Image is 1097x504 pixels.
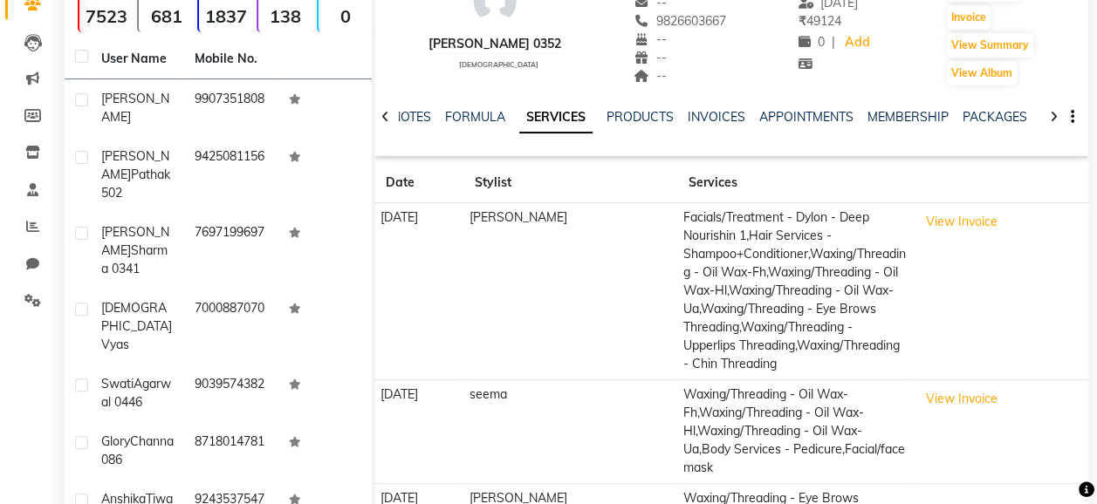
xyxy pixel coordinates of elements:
span: -- [634,68,667,84]
span: [PERSON_NAME] [101,148,169,182]
span: [PERSON_NAME] [101,224,169,258]
strong: 138 [258,5,312,27]
a: APPOINTMENTS [759,109,854,125]
span: pathak 502 [101,167,170,201]
span: Swati [101,376,134,392]
th: Date [375,163,464,203]
strong: 7523 [79,5,134,27]
button: View Invoice [918,208,1005,235]
strong: 0 [319,5,373,27]
span: 0 [798,34,824,50]
th: User Name [91,39,184,79]
span: [DEMOGRAPHIC_DATA] [459,60,538,69]
a: MEMBERSHIP [867,109,949,125]
span: -- [634,31,667,47]
td: [DATE] [375,203,464,380]
span: 49124 [798,13,840,29]
span: ₹ [798,13,806,29]
button: View Summary [947,33,1033,58]
th: Stylist [464,163,678,203]
td: 7697199697 [184,213,278,289]
a: FORMULA [445,109,505,125]
span: -- [634,50,667,65]
span: | [831,33,834,51]
td: 9039574382 [184,364,278,422]
span: [PERSON_NAME] [101,91,169,125]
span: [DEMOGRAPHIC_DATA] [101,300,172,334]
td: [DATE] [375,379,464,483]
strong: 1837 [199,5,253,27]
strong: 681 [139,5,193,27]
td: seema [464,379,678,483]
td: 7000887070 [184,289,278,364]
div: [PERSON_NAME] 0352 [429,35,561,53]
span: vyas [101,337,129,352]
td: Facials/Treatment - Dylon - Deep Nourishin 1,Hair Services - Shampoo+Conditioner,Waxing/Threading... [678,203,912,380]
th: Mobile No. [184,39,278,79]
a: SERVICES [519,102,593,133]
button: View Invoice [918,385,1005,412]
span: Agarwal 0446 [101,376,171,410]
span: 9826603667 [634,13,726,29]
button: Invoice [947,5,991,30]
td: Waxing/Threading - Oil Wax-Fh,Waxing/Threading - Oil Wax-Hl,Waxing/Threading - Oil Wax-Ua,Body Se... [678,379,912,483]
a: Add [841,31,872,55]
th: Services [678,163,912,203]
a: NOTES [392,109,431,125]
td: 8718014781 [184,422,278,480]
td: 9907351808 [184,79,278,137]
span: Glory [101,433,130,449]
span: Channa 086 [101,433,174,467]
td: [PERSON_NAME] [464,203,678,380]
a: PACKAGES [963,109,1027,125]
a: PRODUCTS [607,109,674,125]
td: 9425081156 [184,137,278,213]
button: View Album [947,61,1017,85]
span: Sharma 0341 [101,242,168,276]
a: INVOICES [688,109,745,125]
